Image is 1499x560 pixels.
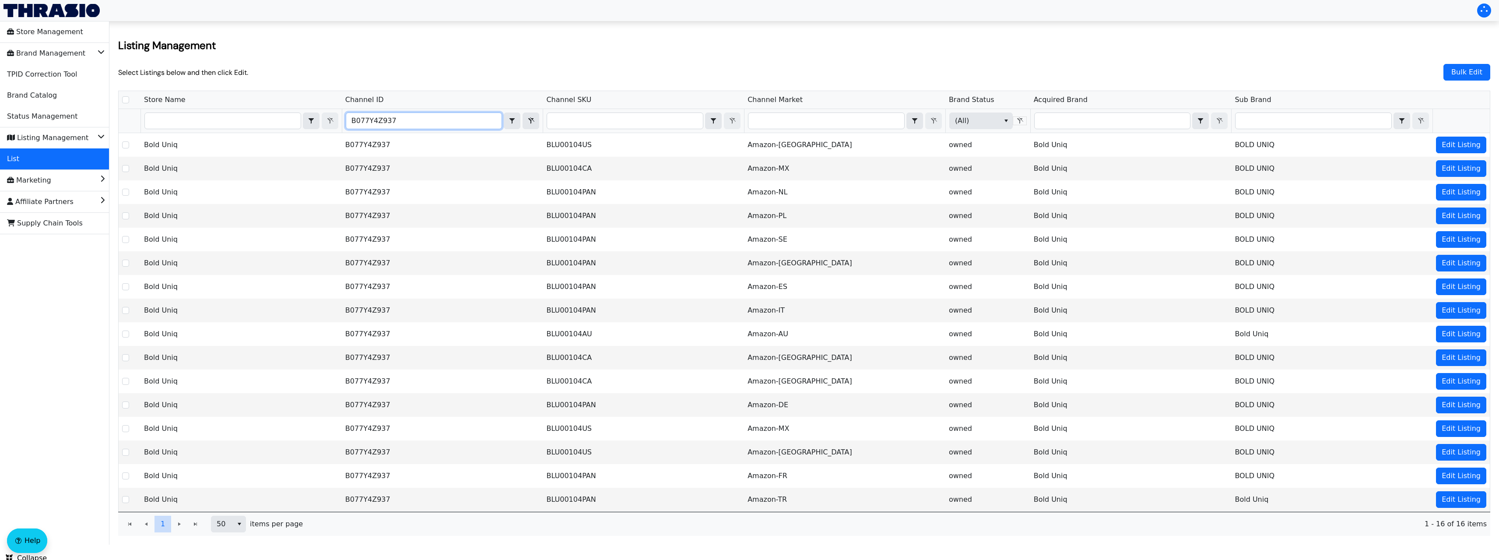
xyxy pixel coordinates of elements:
button: Edit Listing [1436,468,1486,484]
button: Edit Listing [1436,302,1486,319]
span: Edit Listing [1442,140,1481,150]
td: BOLD UNIQ [1231,440,1432,464]
td: Amazon-FR [744,464,945,488]
span: Brand Catalog [7,88,57,102]
td: Amazon-[GEOGRAPHIC_DATA] [744,370,945,393]
td: Amazon-MX [744,417,945,440]
td: BLU00104PAN [543,464,744,488]
td: Bold Uniq [1030,204,1232,228]
td: BLU00104CA [543,370,744,393]
td: Bold Uniq [1030,228,1232,251]
td: B077Y4Z937 [342,275,543,299]
span: Store Name [144,95,186,105]
input: Filter [346,113,502,129]
td: Bold Uniq [140,251,342,275]
td: Bold Uniq [140,440,342,464]
input: Select Row [122,449,129,456]
td: B077Y4Z937 [342,488,543,511]
button: Edit Listing [1436,255,1486,271]
button: Edit Listing [1436,326,1486,342]
td: B077Y4Z937 [342,133,543,157]
td: Bold Uniq [140,180,342,204]
span: Choose Operator [1192,113,1209,129]
span: Edit Listing [1442,400,1481,410]
td: BLU00104CA [543,157,744,180]
td: Amazon-PL [744,204,945,228]
td: Amazon-TR [744,488,945,511]
td: BOLD UNIQ [1231,275,1432,299]
td: Bold Uniq [1030,464,1232,488]
td: Amazon-[GEOGRAPHIC_DATA] [744,440,945,464]
input: Select Row [122,496,129,503]
span: Supply Chain Tools [7,216,83,230]
td: Amazon-[GEOGRAPHIC_DATA] [744,133,945,157]
span: items per page [250,519,303,529]
th: Filter [744,109,945,133]
td: BOLD UNIQ [1231,393,1432,417]
td: Amazon-DE [744,393,945,417]
td: BOLD UNIQ [1231,346,1432,370]
input: Select Row [122,165,129,172]
span: Channel SKU [546,95,591,105]
button: Edit Listing [1436,160,1486,177]
td: owned [945,157,1030,180]
td: Bold Uniq [1030,275,1232,299]
td: owned [945,251,1030,275]
td: Bold Uniq [1030,180,1232,204]
td: owned [945,370,1030,393]
td: BOLD UNIQ [1231,157,1432,180]
span: Edit Listing [1442,305,1481,316]
span: Marketing [7,173,51,187]
span: Edit Listing [1442,376,1481,387]
button: Clear [523,113,539,129]
button: Edit Listing [1436,349,1486,366]
td: BLU00104US [543,417,744,440]
button: Edit Listing [1436,184,1486,201]
th: Filter [543,109,744,133]
td: owned [945,204,1030,228]
span: Choose Operator [705,113,722,129]
td: Bold Uniq [1030,370,1232,393]
td: BOLD UNIQ [1231,204,1432,228]
input: Select Row [122,283,129,290]
th: Filter [945,109,1030,133]
span: Edit Listing [1442,163,1481,174]
td: Bold Uniq [140,133,342,157]
td: owned [945,393,1030,417]
td: BOLD UNIQ [1231,251,1432,275]
p: Select Listings below and then click Edit. [118,68,248,77]
button: select [1000,113,1012,129]
button: select [1193,113,1208,129]
span: Choose Operator [504,113,520,129]
td: BOLD UNIQ [1231,228,1432,251]
input: Filter [1035,113,1190,129]
td: Bold Uniq [1030,133,1232,157]
td: B077Y4Z937 [342,228,543,251]
span: Edit Listing [1442,282,1481,292]
td: BOLD UNIQ [1231,464,1432,488]
td: BOLD UNIQ [1231,180,1432,204]
td: Bold Uniq [1231,322,1432,346]
td: BLU00104PAN [543,488,744,511]
td: Amazon-NL [744,180,945,204]
button: Edit Listing [1436,137,1486,153]
td: B077Y4Z937 [342,180,543,204]
td: Bold Uniq [1030,251,1232,275]
td: B077Y4Z937 [342,370,543,393]
input: Select Row [122,331,129,338]
input: Select Row [122,189,129,196]
span: Channel Market [748,95,803,105]
td: B077Y4Z937 [342,322,543,346]
button: Edit Listing [1436,278,1486,295]
td: Amazon-SE [744,228,945,251]
td: Bold Uniq [140,488,342,511]
input: Select Row [122,212,129,219]
span: Edit Listing [1442,447,1481,458]
button: select [1394,113,1410,129]
span: Store Management [7,25,83,39]
span: Edit Listing [1442,258,1481,268]
td: B077Y4Z937 [342,299,543,322]
img: Thrasio Logo [4,4,100,17]
td: B077Y4Z937 [342,393,543,417]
